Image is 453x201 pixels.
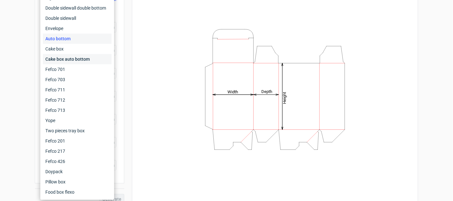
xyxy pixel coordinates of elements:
[43,54,111,64] div: Cake box auto bottom
[43,34,111,44] div: Auto bottom
[43,44,111,54] div: Cake box
[43,23,111,34] div: Envelope
[43,95,111,105] div: Fefco 712
[43,187,111,197] div: Food box flexo
[43,115,111,126] div: Yope
[43,166,111,177] div: Doypack
[228,89,238,94] tspan: Width
[43,13,111,23] div: Double sidewall
[43,85,111,95] div: Fefco 711
[43,74,111,85] div: Fefco 703
[43,156,111,166] div: Fefco 426
[43,136,111,146] div: Fefco 201
[43,3,111,13] div: Double sidewall double bottom
[282,92,287,104] tspan: Height
[43,105,111,115] div: Fefco 713
[43,64,111,74] div: Fefco 701
[43,126,111,136] div: Two pieces tray box
[43,146,111,156] div: Fefco 217
[261,89,272,94] tspan: Depth
[43,177,111,187] div: Pillow box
